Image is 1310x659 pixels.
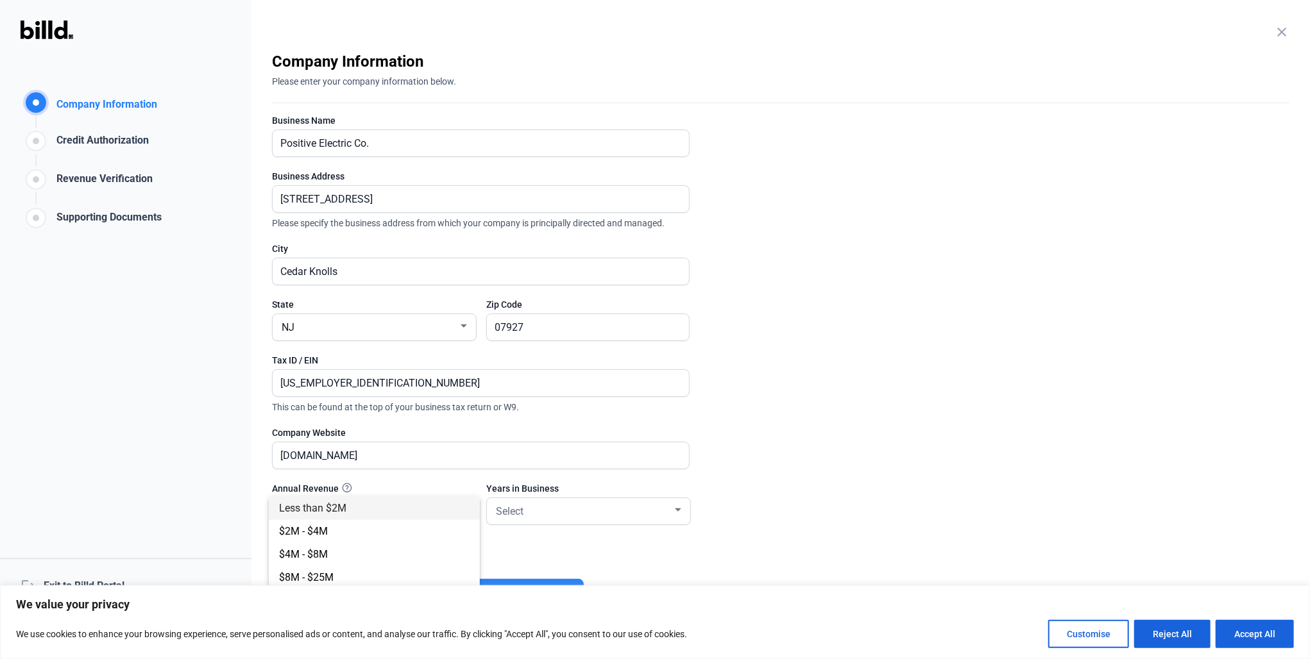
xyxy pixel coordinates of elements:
button: Customise [1048,620,1129,648]
span: Less than $2M [279,502,346,514]
span: $2M - $4M [279,525,328,537]
span: $8M - $25M [279,571,334,583]
p: We use cookies to enhance your browsing experience, serve personalised ads or content, and analys... [16,626,687,642]
p: We value your privacy [16,597,1294,612]
button: Reject All [1134,620,1211,648]
span: $4M - $8M [279,548,328,560]
button: Accept All [1216,620,1294,648]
